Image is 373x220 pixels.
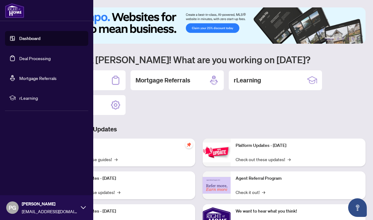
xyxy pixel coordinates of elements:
[352,37,354,40] button: 5
[9,203,16,212] span: PG
[136,76,190,85] h2: Mortgage Referrals
[203,143,231,162] img: Platform Updates - June 23, 2025
[117,189,120,196] span: →
[114,156,117,163] span: →
[262,189,265,196] span: →
[234,76,261,85] h2: rLearning
[32,7,366,44] img: Slide 0
[342,37,344,40] button: 3
[19,36,40,41] a: Dashboard
[337,37,339,40] button: 2
[19,55,51,61] a: Deal Processing
[288,156,291,163] span: →
[236,175,361,182] p: Agent Referral Program
[236,156,291,163] a: Check out these updates!→
[236,142,361,149] p: Platform Updates - [DATE]
[32,54,366,65] h1: Welcome back [PERSON_NAME]! What are you working on [DATE]?
[32,125,366,134] h3: Brokerage & Industry Updates
[185,141,193,148] span: pushpin
[348,198,367,217] button: Open asap
[5,3,24,18] img: logo
[325,37,334,40] button: 1
[19,95,84,101] span: rLearning
[203,177,231,194] img: Agent Referral Program
[357,37,359,40] button: 6
[65,208,190,215] p: Platform Updates - [DATE]
[65,175,190,182] p: Platform Updates - [DATE]
[347,37,349,40] button: 4
[22,208,78,215] span: [EMAIL_ADDRESS][DOMAIN_NAME]
[19,75,57,81] a: Mortgage Referrals
[22,200,78,207] span: [PERSON_NAME]
[236,189,265,196] a: Check it out!→
[65,142,190,149] p: Self-Help
[236,208,361,215] p: We want to hear what you think!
